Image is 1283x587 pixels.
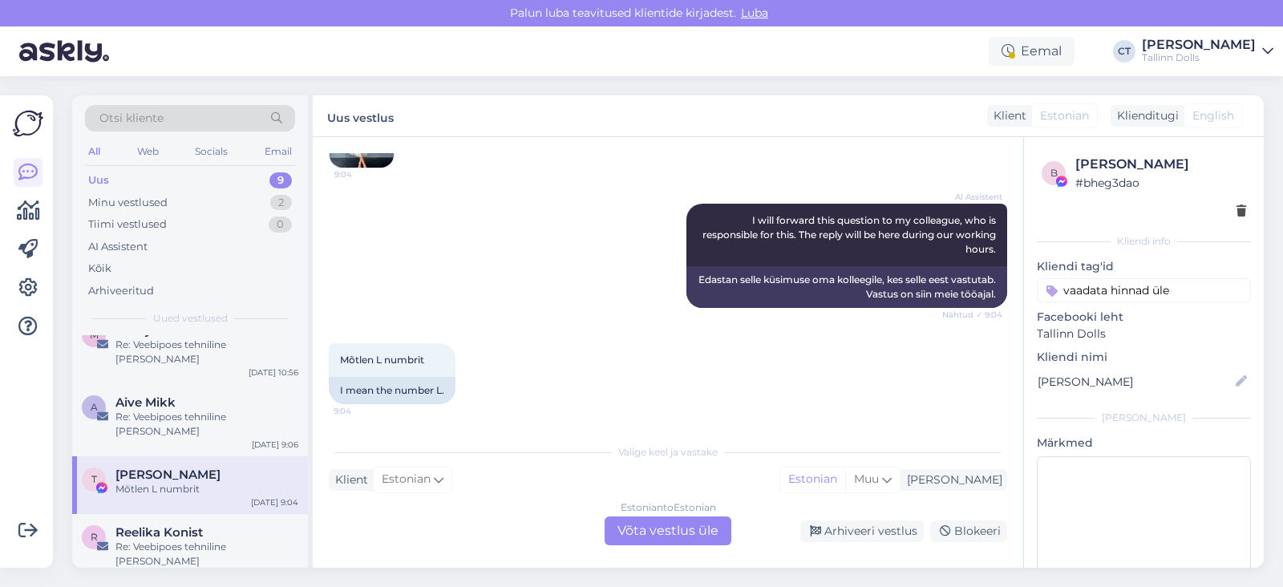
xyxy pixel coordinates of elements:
[251,496,298,508] div: [DATE] 9:04
[340,354,424,366] span: Mõtlen L numbrit
[854,472,879,486] span: Muu
[334,405,394,417] span: 9:04
[736,6,773,20] span: Luba
[88,195,168,211] div: Minu vestlused
[90,329,99,341] span: M
[153,311,228,326] span: Uued vestlused
[329,472,368,488] div: Klient
[1037,234,1251,249] div: Kliendi info
[99,110,164,127] span: Otsi kliente
[1142,38,1256,51] div: [PERSON_NAME]
[334,168,395,180] span: 9:04
[702,214,998,255] span: I will forward this question to my colleague, who is responsible for this. The reply will be here...
[91,473,97,485] span: T
[134,141,162,162] div: Web
[382,471,431,488] span: Estonian
[987,107,1026,124] div: Klient
[88,172,109,188] div: Uus
[1075,155,1246,174] div: [PERSON_NAME]
[1037,326,1251,342] p: Tallinn Dolls
[270,195,292,211] div: 2
[942,309,1002,321] span: Nähtud ✓ 9:04
[269,172,292,188] div: 9
[192,141,231,162] div: Socials
[329,377,455,404] div: I mean the number L.
[85,141,103,162] div: All
[1037,309,1251,326] p: Facebooki leht
[989,37,1075,66] div: Eemal
[1037,349,1251,366] p: Kliendi nimi
[1037,278,1251,302] input: Lisa tag
[1111,107,1179,124] div: Klienditugi
[1192,107,1234,124] span: English
[88,217,167,233] div: Tiimi vestlused
[930,520,1007,542] div: Blokeeri
[88,239,148,255] div: AI Assistent
[88,283,154,299] div: Arhiveeritud
[780,468,845,492] div: Estonian
[1142,38,1273,64] a: [PERSON_NAME]Tallinn Dolls
[686,266,1007,308] div: Edastan selle küsimuse oma kolleegile, kes selle eest vastutab. Vastus on siin meie tööajal.
[1037,411,1251,425] div: [PERSON_NAME]
[621,500,716,515] div: Estonian to Estonian
[91,531,98,543] span: R
[1037,258,1251,275] p: Kliendi tag'id
[329,445,1007,459] div: Valige keel ja vastake
[91,401,98,413] span: A
[261,141,295,162] div: Email
[901,472,1002,488] div: [PERSON_NAME]
[115,540,298,569] div: Re: Veebipoes tehniline [PERSON_NAME]
[115,395,176,410] span: Aive Mikk
[115,468,221,482] span: Tiina Kerb
[1038,373,1232,391] input: Lisa nimi
[327,105,394,127] label: Uus vestlus
[800,520,924,542] div: Arhiveeri vestlus
[1113,40,1135,63] div: CT
[115,525,203,540] span: Reelika Konist
[115,410,298,439] div: Re: Veebipoes tehniline [PERSON_NAME]
[1037,435,1251,451] p: Märkmed
[1040,107,1089,124] span: Estonian
[252,439,298,451] div: [DATE] 9:06
[115,338,298,366] div: Re: Veebipoes tehniline [PERSON_NAME]
[249,366,298,379] div: [DATE] 10:56
[269,217,292,233] div: 0
[115,482,298,496] div: Mõtlen L numbrit
[13,108,43,139] img: Askly Logo
[942,191,1002,203] span: AI Assistent
[88,261,111,277] div: Kõik
[1142,51,1256,64] div: Tallinn Dolls
[1075,174,1246,192] div: # bheg3dao
[1050,167,1058,179] span: b
[605,516,731,545] div: Võta vestlus üle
